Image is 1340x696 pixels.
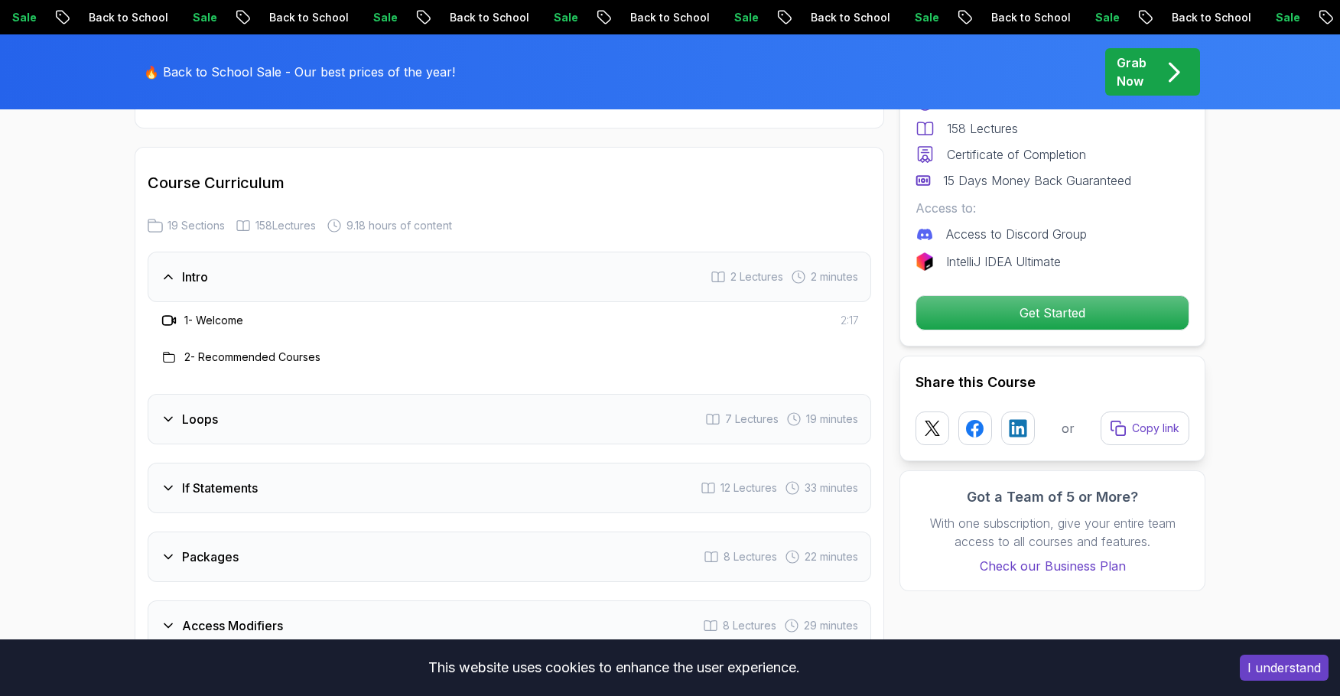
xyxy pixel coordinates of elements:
[182,616,283,635] h3: Access Modifiers
[720,480,777,496] span: 12 Lectures
[1101,411,1189,445] button: Copy link
[916,557,1189,575] a: Check our Business Plan
[182,268,208,286] h3: Intro
[148,532,871,582] button: Packages8 Lectures 22 minutes
[148,172,871,194] h2: Course Curriculum
[916,252,934,271] img: jetbrains logo
[182,410,218,428] h3: Loops
[804,618,858,633] span: 29 minutes
[943,171,1131,190] p: 15 Days Money Back Guaranteed
[1132,421,1179,436] p: Copy link
[1062,419,1075,437] p: or
[71,10,175,25] p: Back to School
[148,463,871,513] button: If Statements12 Lectures 33 minutes
[1117,54,1146,90] p: Grab Now
[346,218,452,233] span: 9.18 hours of content
[724,549,777,564] span: 8 Lectures
[947,145,1086,164] p: Certificate of Completion
[167,218,225,233] span: 19 Sections
[1154,10,1258,25] p: Back to School
[793,10,897,25] p: Back to School
[805,480,858,496] span: 33 minutes
[184,350,320,365] h3: 2 - Recommended Courses
[841,313,859,328] span: 2:17
[946,225,1087,243] p: Access to Discord Group
[1078,10,1127,25] p: Sale
[356,10,405,25] p: Sale
[1240,655,1329,681] button: Accept cookies
[974,10,1078,25] p: Back to School
[897,10,946,25] p: Sale
[946,252,1061,271] p: IntelliJ IDEA Ultimate
[947,119,1018,138] p: 158 Lectures
[182,479,258,497] h3: If Statements
[730,269,783,285] span: 2 Lectures
[717,10,766,25] p: Sale
[148,394,871,444] button: Loops7 Lectures 19 minutes
[916,295,1189,330] button: Get Started
[805,549,858,564] span: 22 minutes
[916,372,1189,393] h2: Share this Course
[916,199,1189,217] p: Access to:
[148,600,871,651] button: Access Modifiers8 Lectures 29 minutes
[723,618,776,633] span: 8 Lectures
[175,10,224,25] p: Sale
[1258,10,1307,25] p: Sale
[916,486,1189,508] h3: Got a Team of 5 or More?
[806,411,858,427] span: 19 minutes
[255,218,316,233] span: 158 Lectures
[725,411,779,427] span: 7 Lectures
[144,63,455,81] p: 🔥 Back to School Sale - Our best prices of the year!
[432,10,536,25] p: Back to School
[916,296,1189,330] p: Get Started
[252,10,356,25] p: Back to School
[916,514,1189,551] p: With one subscription, give your entire team access to all courses and features.
[182,548,239,566] h3: Packages
[811,269,858,285] span: 2 minutes
[11,651,1217,685] div: This website uses cookies to enhance the user experience.
[184,313,243,328] h3: 1 - Welcome
[536,10,585,25] p: Sale
[148,252,871,302] button: Intro2 Lectures 2 minutes
[613,10,717,25] p: Back to School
